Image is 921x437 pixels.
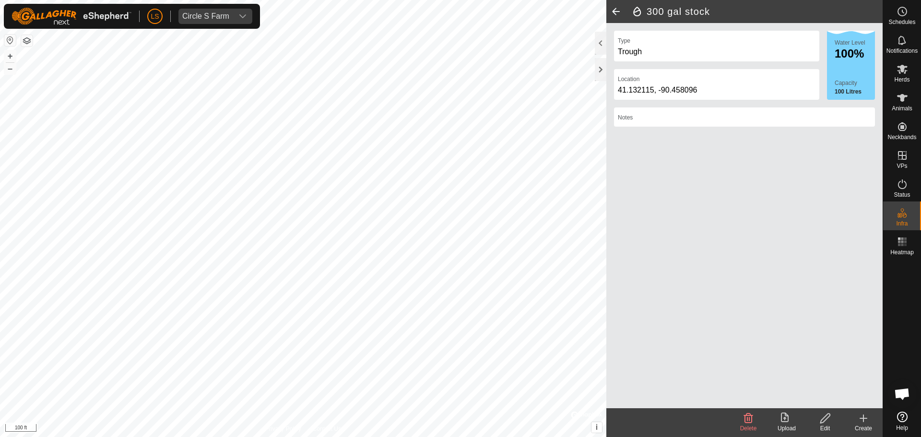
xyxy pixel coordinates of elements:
[896,425,908,431] span: Help
[886,48,918,54] span: Notifications
[4,35,16,46] button: Reset Map
[887,134,916,140] span: Neckbands
[21,35,33,47] button: Map Layers
[888,19,915,25] span: Schedules
[835,87,875,96] label: 100 Litres
[888,379,917,408] div: Open chat
[740,425,757,432] span: Delete
[4,50,16,62] button: +
[844,424,883,433] div: Create
[151,12,159,22] span: LS
[894,192,910,198] span: Status
[596,423,598,431] span: i
[896,221,908,226] span: Infra
[890,249,914,255] span: Heatmap
[883,408,921,435] a: Help
[591,422,602,433] button: i
[618,84,815,96] div: 41.132115, -90.458096
[233,9,252,24] div: dropdown trigger
[892,106,912,111] span: Animals
[835,48,875,59] div: 100%
[178,9,233,24] span: Circle S Farm
[631,6,883,17] h2: 300 gal stock
[806,424,844,433] div: Edit
[313,425,341,433] a: Contact Us
[618,113,633,122] label: Notes
[897,163,907,169] span: VPs
[12,8,131,25] img: Gallagher Logo
[618,46,815,58] div: Trough
[618,36,630,45] label: Type
[835,79,875,87] label: Capacity
[182,12,229,20] div: Circle S Farm
[835,39,865,46] label: Water Level
[265,425,301,433] a: Privacy Policy
[767,424,806,433] div: Upload
[894,77,909,83] span: Herds
[618,75,639,83] label: Location
[4,63,16,74] button: –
